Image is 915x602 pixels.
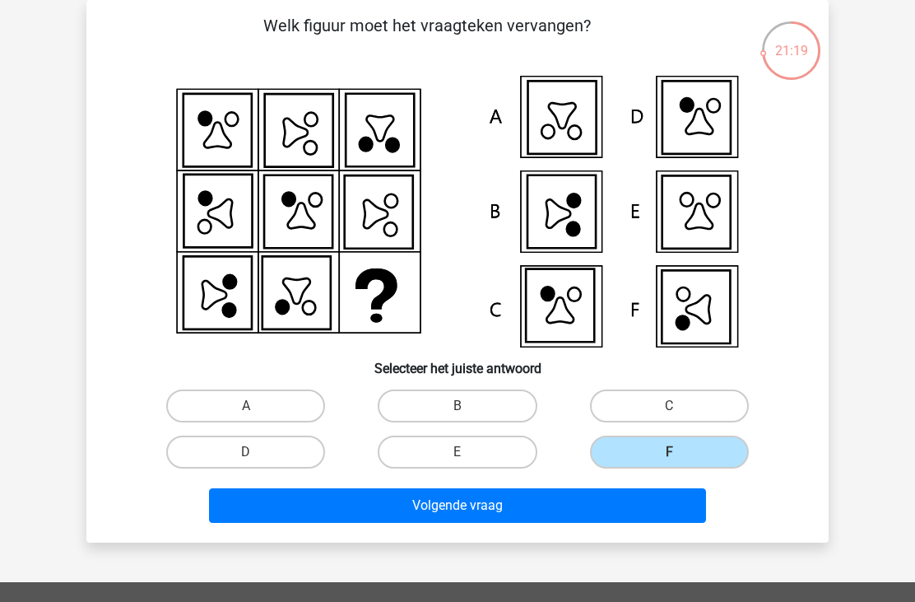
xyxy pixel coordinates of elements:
label: B [378,390,536,422]
label: C [590,390,749,422]
label: A [166,390,325,422]
label: F [590,436,749,469]
p: Welk figuur moet het vraagteken vervangen? [113,13,741,63]
label: D [166,436,325,469]
button: Volgende vraag [209,488,707,523]
h6: Selecteer het juiste antwoord [113,348,802,376]
label: E [378,436,536,469]
div: 21:19 [760,20,822,61]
